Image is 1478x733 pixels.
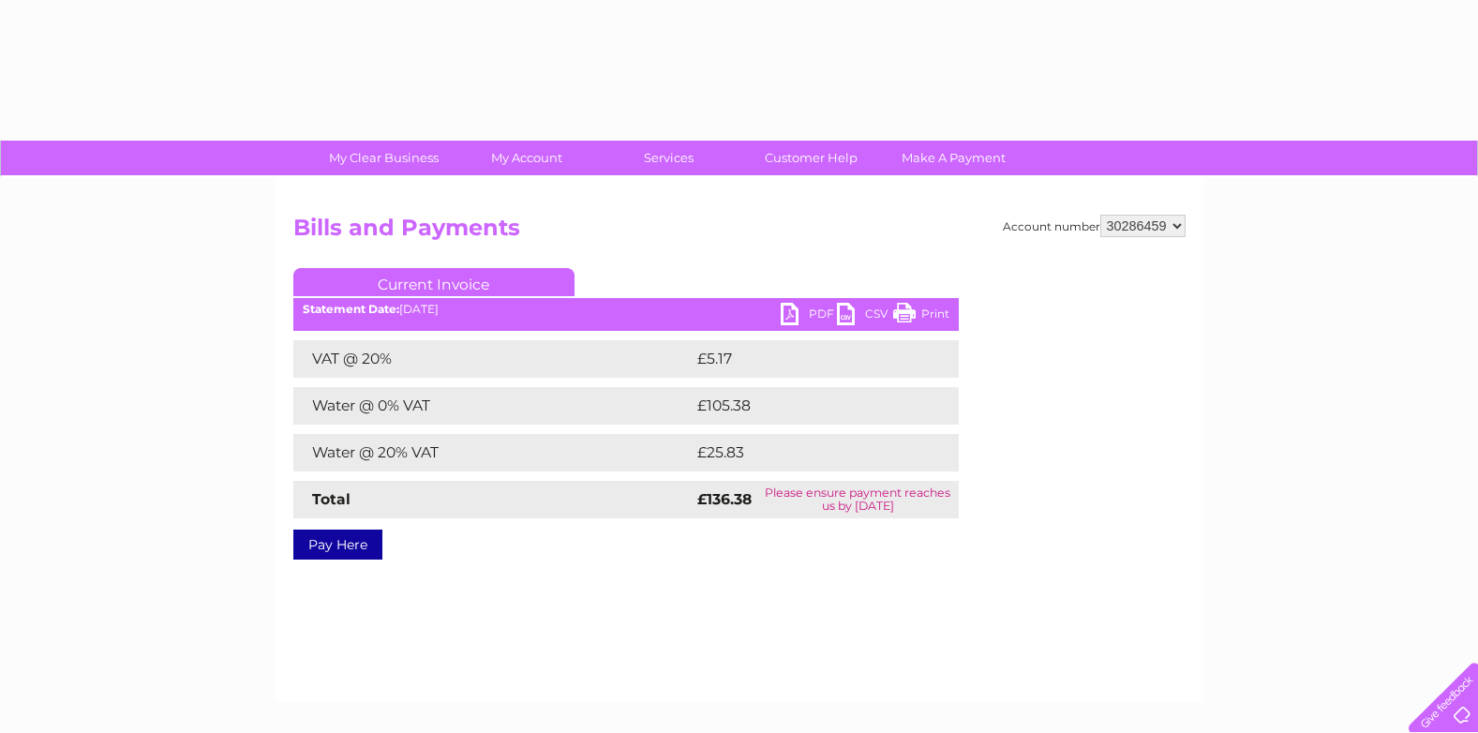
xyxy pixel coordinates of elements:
div: [DATE] [293,303,959,316]
a: CSV [837,303,893,330]
td: £5.17 [693,340,912,378]
td: VAT @ 20% [293,340,693,378]
td: Please ensure payment reaches us by [DATE] [757,481,958,518]
a: PDF [781,303,837,330]
b: Statement Date: [303,302,399,316]
td: Water @ 20% VAT [293,434,693,471]
a: Current Invoice [293,268,575,296]
a: Pay Here [293,530,382,560]
a: My Account [449,141,604,175]
div: Account number [1003,215,1186,237]
a: Print [893,303,949,330]
td: £105.38 [693,387,924,425]
td: Water @ 0% VAT [293,387,693,425]
a: Services [591,141,746,175]
strong: £136.38 [697,490,752,508]
h2: Bills and Payments [293,215,1186,250]
a: Make A Payment [876,141,1031,175]
td: £25.83 [693,434,920,471]
a: My Clear Business [306,141,461,175]
strong: Total [312,490,351,508]
a: Customer Help [734,141,888,175]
